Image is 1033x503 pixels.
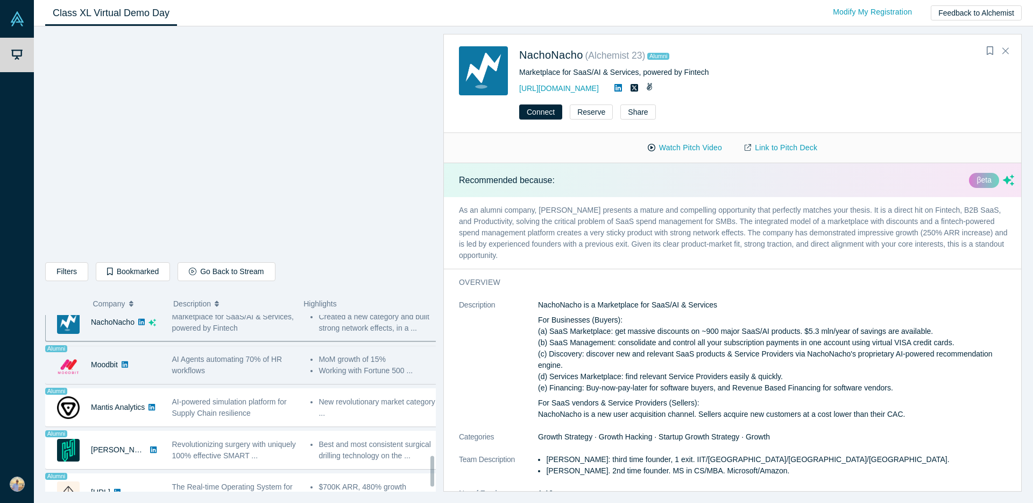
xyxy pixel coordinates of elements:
[45,1,177,26] a: Class XL Virtual Demo Day
[459,46,508,95] img: NachoNacho's Logo
[57,354,80,376] img: Moodbit's Logo
[982,44,997,59] button: Bookmark
[459,431,538,454] dt: Categories
[148,319,156,326] svg: dsa ai sparkles
[10,477,25,492] img: Mikhail Zakharov's Account
[636,138,733,157] button: Watch Pitch Video
[620,104,655,120] button: Share
[91,488,110,497] a: [URL]
[538,488,1014,499] dd: 1-10
[444,197,1029,269] p: As an alumni company, [PERSON_NAME] presents a mature and compelling opportunity that perfectly m...
[173,292,292,315] button: Description
[538,397,1014,420] p: For SaaS vendors & Service Providers (Sellers): NachoNacho is a new user acquisition channel. Sel...
[172,483,293,502] span: The Real-time Operating System for Revenue Teams
[319,481,437,493] li: $700K ARR, 480% growth
[822,3,923,22] a: Modify My Registration
[172,440,296,460] span: Revolutionizing surgery with uniquely 100% effective SMART ...
[91,360,118,369] a: Moodbit
[96,262,170,281] button: Bookmarked
[57,311,80,334] img: NachoNacho's Logo
[459,299,538,431] dt: Description
[172,355,282,375] span: AI Agents automating 70% of HR workflows
[45,388,67,395] span: Alumni
[178,262,275,281] button: Go Back to Stream
[93,292,125,315] span: Company
[319,311,437,334] li: Created a new category and built strong network effects, in a ...
[172,312,294,332] span: Marketplace for SaaS/AI & Services, powered by Fintech
[570,104,613,120] button: Reserve
[10,11,25,26] img: Alchemist Vault Logo
[538,432,770,441] span: Growth Strategy · Growth Hacking · Startup Growth Strategy · Growth
[538,315,1014,394] p: For Businesses (Buyers): (a) SaaS Marketplace: get massive discounts on ~900 major SaaS/AI produc...
[172,397,287,417] span: AI-powered simulation platform for Supply Chain resilience
[546,465,1014,477] li: [PERSON_NAME]. 2nd time founder. MS in CS/MBA. Microsoft/Amazon.
[733,138,829,157] a: Link to Pitch Deck
[459,454,538,488] dt: Team Description
[459,277,999,288] h3: overview
[91,318,135,326] a: NachoNacho
[459,174,555,187] p: Recommended because:
[91,403,145,411] a: Mantis Analytics
[319,439,437,462] li: Best and most consistent surgical drilling technology on the ...
[1003,174,1014,186] svg: dsa ai sparkles
[519,104,562,120] button: Connect
[173,292,211,315] span: Description
[538,299,1014,311] p: NachoNacho is a Marketplace for SaaS/AI & Services
[931,5,1022,20] button: Feedback to Alchemist
[519,84,599,93] a: [URL][DOMAIN_NAME]
[93,292,162,315] button: Company
[969,173,999,188] div: βeta
[45,345,67,352] span: Alumni
[45,262,88,281] button: Filters
[91,445,182,454] a: [PERSON_NAME] Surgical
[319,396,437,419] li: New revolutionary market category ...
[45,473,67,480] span: Alumni
[46,35,435,254] iframe: To enrich screen reader interactions, please activate Accessibility in Grammarly extension settings
[57,396,80,419] img: Mantis Analytics's Logo
[303,299,336,308] span: Highlights
[57,439,80,462] img: Hubly Surgical's Logo
[585,50,646,61] small: ( Alchemist 23 )
[519,49,583,61] a: NachoNacho
[997,43,1014,60] button: Close
[546,454,1014,465] li: [PERSON_NAME]: third time founder, 1 exit. IIT/[GEOGRAPHIC_DATA]/[GEOGRAPHIC_DATA]/[GEOGRAPHIC_DA...
[319,365,437,376] li: Working with Fortune 500 ...
[519,67,878,78] div: Marketplace for SaaS/AI & Services, powered by Fintech
[647,53,669,60] span: Alumni
[319,354,437,365] li: MoM growth of 15%
[45,430,67,437] span: Alumni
